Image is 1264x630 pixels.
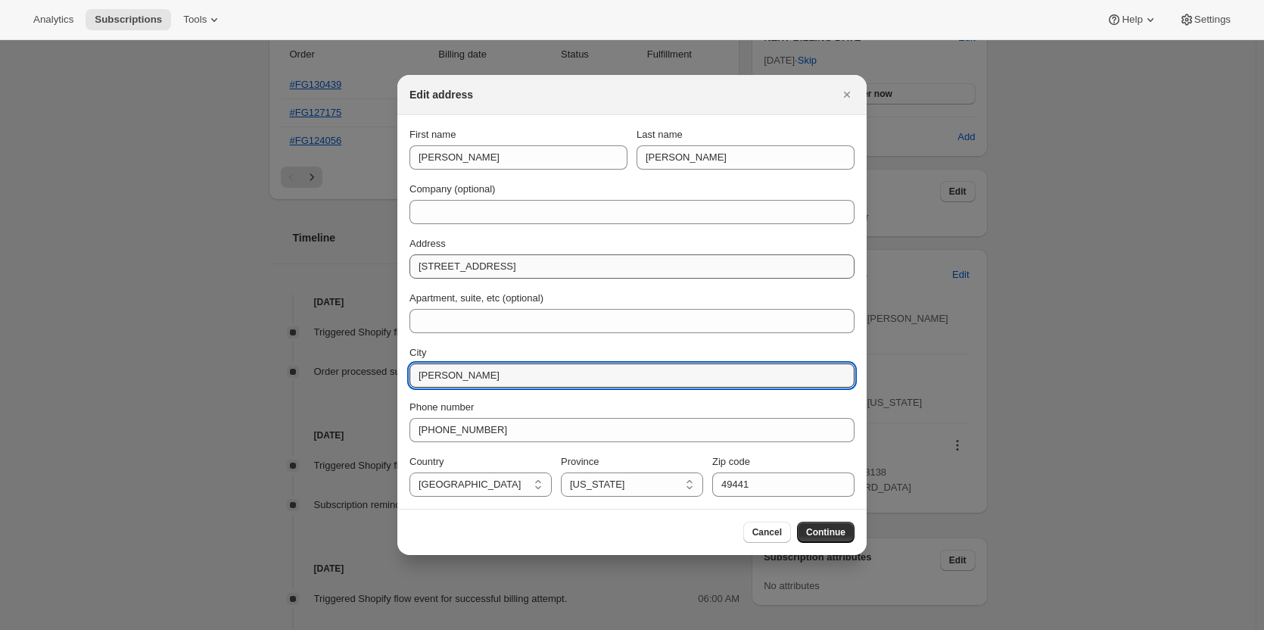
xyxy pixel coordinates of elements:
[409,183,495,195] span: Company (optional)
[561,456,599,467] span: Province
[836,84,858,105] button: Close
[797,522,855,543] button: Continue
[806,526,845,538] span: Continue
[1194,14,1231,26] span: Settings
[1122,14,1142,26] span: Help
[409,456,444,467] span: Country
[409,238,446,249] span: Address
[409,292,543,304] span: Apartment, suite, etc (optional)
[33,14,73,26] span: Analytics
[174,9,231,30] button: Tools
[409,347,426,358] span: City
[95,14,162,26] span: Subscriptions
[1170,9,1240,30] button: Settings
[712,456,750,467] span: Zip code
[24,9,83,30] button: Analytics
[183,14,207,26] span: Tools
[86,9,171,30] button: Subscriptions
[409,401,474,413] span: Phone number
[637,129,683,140] span: Last name
[409,87,473,102] h2: Edit address
[409,129,456,140] span: First name
[743,522,791,543] button: Cancel
[1097,9,1166,30] button: Help
[752,526,782,538] span: Cancel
